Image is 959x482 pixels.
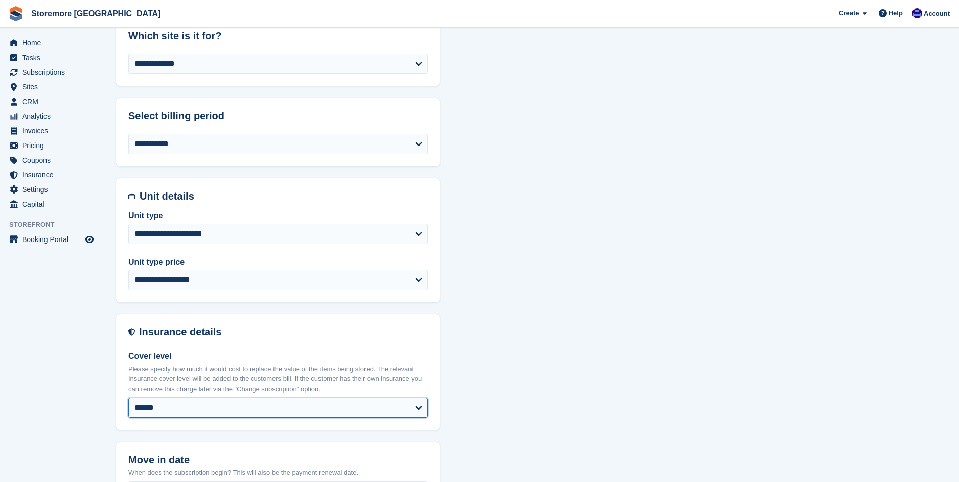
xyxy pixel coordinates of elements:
a: menu [5,80,96,94]
h2: Unit details [140,190,428,202]
a: menu [5,65,96,79]
a: menu [5,197,96,211]
span: Create [839,8,859,18]
h2: Insurance details [139,326,428,338]
img: stora-icon-8386f47178a22dfd0bd8f6a31ec36ba5ce8667c1dd55bd0f319d3a0aa187defe.svg [8,6,23,21]
a: menu [5,153,96,167]
img: insurance-details-icon-731ffda60807649b61249b889ba3c5e2b5c27d34e2e1fb37a309f0fde93ff34a.svg [128,326,135,338]
a: menu [5,138,96,153]
span: Storefront [9,220,101,230]
span: Subscriptions [22,65,83,79]
a: menu [5,232,96,247]
img: Angela [912,8,922,18]
label: Cover level [128,350,428,362]
p: When does the subscription begin? This will also be the payment renewal date. [128,468,428,478]
a: menu [5,124,96,138]
span: Help [889,8,903,18]
h2: Select billing period [128,110,428,122]
span: CRM [22,94,83,109]
h2: Which site is it for? [128,30,428,42]
span: Booking Portal [22,232,83,247]
a: menu [5,51,96,65]
span: Tasks [22,51,83,65]
span: Account [924,9,950,19]
span: Sites [22,80,83,94]
a: menu [5,94,96,109]
span: Analytics [22,109,83,123]
span: Insurance [22,168,83,182]
span: Invoices [22,124,83,138]
a: Preview store [83,233,96,246]
label: Unit type price [128,256,428,268]
span: Capital [22,197,83,211]
a: menu [5,182,96,197]
p: Please specify how much it would cost to replace the value of the items being stored. The relevan... [128,364,428,394]
span: Pricing [22,138,83,153]
h2: Move in date [128,454,428,466]
img: unit-details-icon-595b0c5c156355b767ba7b61e002efae458ec76ed5ec05730b8e856ff9ea34a9.svg [128,190,135,202]
span: Settings [22,182,83,197]
a: menu [5,109,96,123]
label: Unit type [128,210,428,222]
span: Coupons [22,153,83,167]
span: Home [22,36,83,50]
a: menu [5,168,96,182]
a: Storemore [GEOGRAPHIC_DATA] [27,5,164,22]
a: menu [5,36,96,50]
